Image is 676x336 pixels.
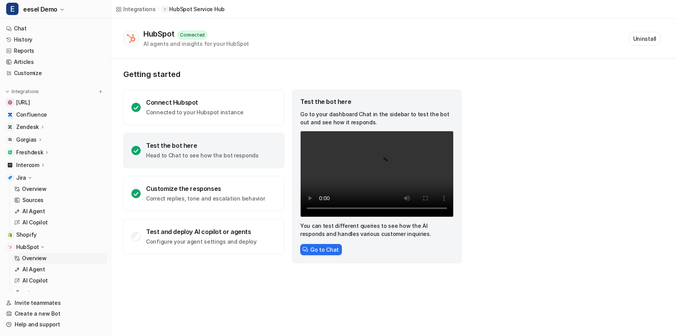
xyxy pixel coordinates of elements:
a: Reports [3,45,108,56]
span: / [158,6,160,13]
p: Configure your agent settings and deploy [146,238,257,246]
a: AI Agent [11,206,108,217]
span: Confluence [16,111,47,119]
p: Connected to your Hubspot instance [146,109,243,116]
div: Connected [177,30,207,40]
img: HubSpot [8,245,12,249]
span: E [6,3,18,15]
img: Zendesk [8,125,12,129]
button: Uninstall [629,32,661,45]
img: menu_add.svg [98,89,103,94]
img: Front [8,291,12,295]
p: Head to Chat to see how the bot responds [146,152,259,159]
p: AI Copilot [22,219,48,226]
a: ConfluenceConfluence [3,109,108,120]
p: Sources [22,196,44,204]
p: Go to your dashboard Chat in the sidebar to test the bot out and see how it responds. [300,110,454,126]
p: Overview [22,185,47,193]
p: Freshdesk [16,149,43,156]
span: eesel Demo [23,4,57,15]
p: Front [16,289,30,297]
a: Chat [3,23,108,34]
a: Integrations [116,5,156,13]
div: Connect Hubspot [146,99,243,106]
p: AI Agent [22,266,45,273]
img: Confluence [8,112,12,117]
p: HubSpot [16,243,39,251]
div: Test the bot here [300,98,454,105]
a: Invite teammates [3,298,108,308]
a: History [3,34,108,45]
img: HubSpot Service Hub [126,33,136,44]
a: docs.eesel.ai[URL] [3,97,108,108]
a: AI Copilot [11,217,108,228]
img: expand menu [5,89,10,94]
a: AI Copilot [11,275,108,286]
p: AI Agent [22,207,45,215]
a: Overview [11,253,108,264]
p: Zendesk [16,123,39,131]
img: Freshdesk [8,150,12,155]
p: Correct replies, tone and escalation behavior [146,195,265,202]
div: Customize the responses [146,185,265,192]
p: Jira [16,174,26,182]
span: Shopify [16,231,37,239]
a: ShopifyShopify [3,229,108,240]
img: Jira [8,176,12,180]
img: HubSpot Service Hub icon [163,7,166,11]
a: Help and support [3,319,108,330]
div: Integrations [123,5,156,13]
a: AI Agent [11,264,108,275]
span: [URL] [16,99,30,106]
img: Shopify [8,232,12,237]
button: Go to Chat [300,244,342,255]
a: Overview [11,184,108,194]
p: You can test different queries to see how the AI responds and handles various customer inquiries. [300,222,454,238]
img: Intercom [8,163,12,167]
a: Customize [3,68,108,79]
img: Gorgias [8,137,12,142]
p: AI Copilot [22,277,48,284]
a: Sources [11,195,108,206]
img: docs.eesel.ai [8,100,12,105]
div: AI agents and insights for your HubSpot [143,40,249,48]
div: Test and deploy AI copilot or agents [146,228,257,236]
img: ChatIcon [303,247,308,252]
p: Getting started [123,70,462,79]
a: HubSpot Service Hub iconHubSpot Service Hub [161,5,225,13]
div: HubSpot [143,29,177,38]
button: Integrations [3,88,41,95]
a: Create a new Bot [3,308,108,319]
p: Integrations [12,89,39,95]
a: Articles [3,57,108,67]
video: Your browser does not support the video tag. [300,131,454,217]
div: Test the bot here [146,142,259,149]
p: HubSpot Service Hub [169,5,225,13]
p: Gorgias [16,136,37,144]
p: Intercom [16,161,39,169]
p: Overview [22,254,47,262]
